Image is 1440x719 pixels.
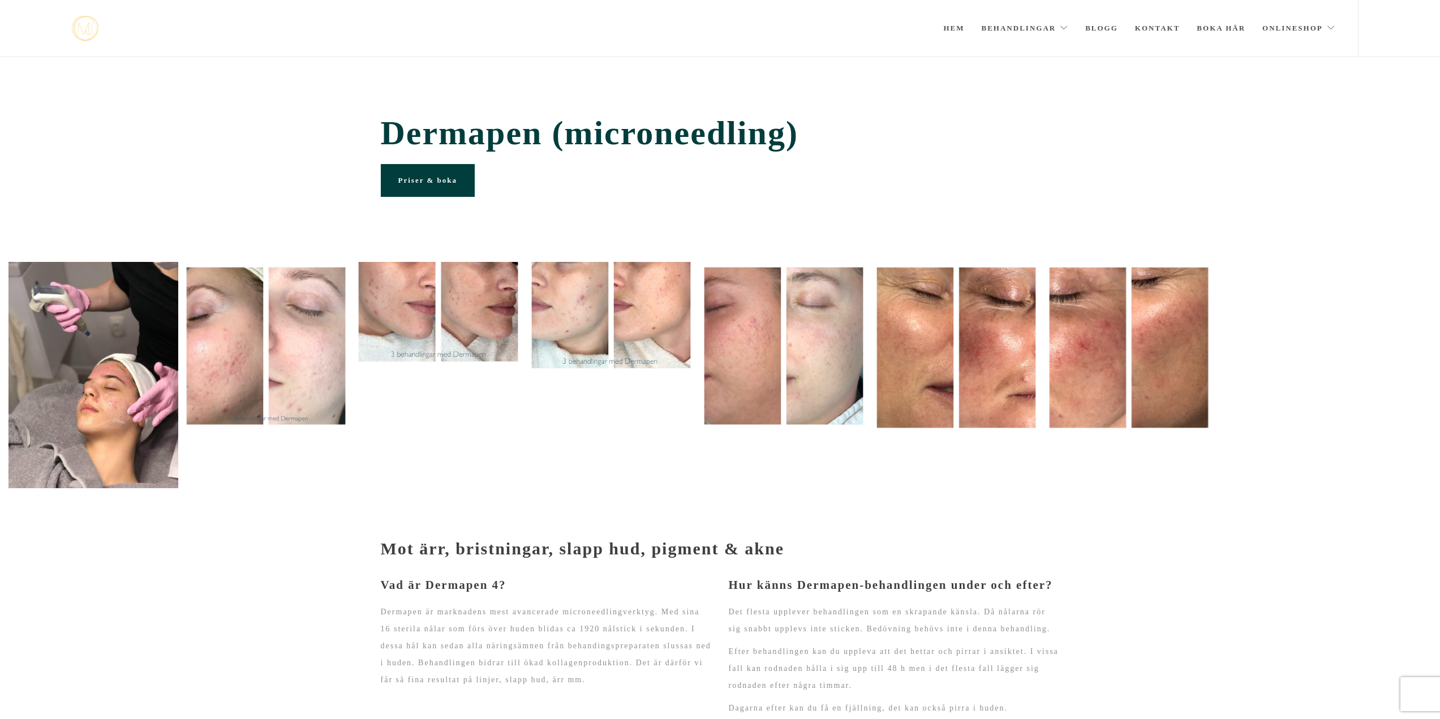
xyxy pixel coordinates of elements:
a: Priser & boka [381,164,475,197]
img: mjstudio [72,16,98,41]
p: Dermapen är marknadens mest avancerade microneedlingverktyg. Med sina 16 sterila nålar som förs ö... [381,604,712,688]
span: Dermapen (microneedling) [381,114,1060,153]
p: Det flesta upplever behandlingen som en skrapande känsla. Då nålarna rör sig snabbt upplevs inte ... [729,604,1060,638]
strong: Mot ärr, bristningar, slapp hud, pigment & akne [381,539,785,558]
a: mjstudio mjstudio mjstudio [72,16,98,41]
p: Dagarna efter kan du få en fjällning, det kan också pirra i huden. [729,700,1060,717]
h3: Vad är Dermapen 4? [381,578,712,592]
p: Efter behandlingen kan du uppleva att det hettar och pirrar i ansiktet. I vissa fall kan rodnaden... [729,643,1060,694]
span: Priser & boka [398,176,457,184]
h3: Hur känns Dermapen-behandlingen under och efter? [729,578,1060,592]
